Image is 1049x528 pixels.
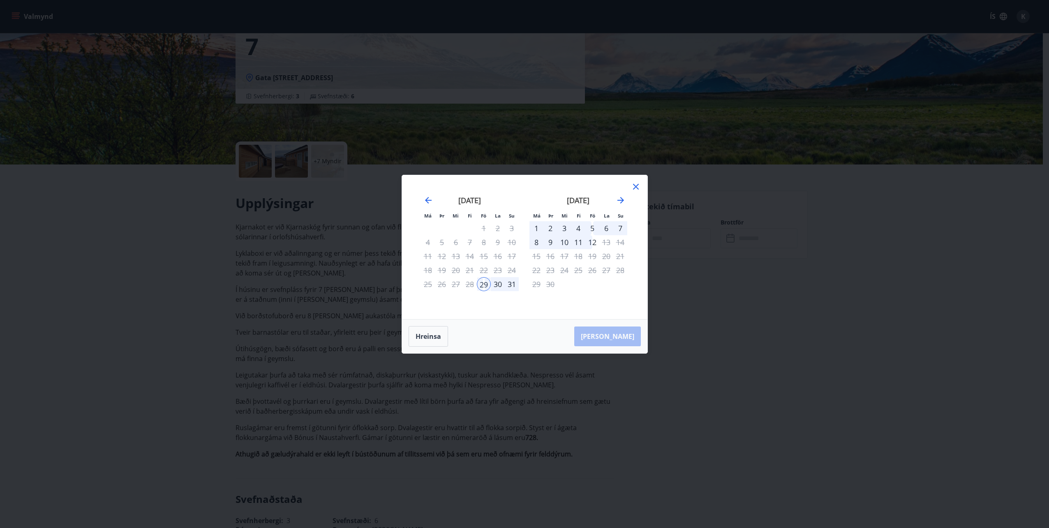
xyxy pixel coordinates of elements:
[491,263,505,277] td: Not available. laugardagur, 23. ágúst 2025
[505,249,519,263] td: Not available. sunnudagur, 17. ágúst 2025
[543,263,557,277] td: Not available. þriðjudagur, 23. september 2025
[477,249,491,263] td: Not available. föstudagur, 15. ágúst 2025
[529,249,543,263] td: Not available. mánudagur, 15. september 2025
[604,213,610,219] small: La
[577,213,581,219] small: Fi
[557,235,571,249] td: Choose miðvikudagur, 10. september 2025 as your check-out date. It’s available.
[567,195,589,205] strong: [DATE]
[439,213,444,219] small: Þr
[529,235,543,249] div: 8
[585,235,599,249] td: Choose föstudagur, 12. september 2025 as your check-out date. It’s available.
[435,249,449,263] td: Not available. þriðjudagur, 12. ágúst 2025
[412,185,638,309] div: Calendar
[599,221,613,235] div: 6
[477,263,491,277] td: Not available. föstudagur, 22. ágúst 2025
[449,235,463,249] td: Not available. miðvikudagur, 6. ágúst 2025
[571,249,585,263] td: Not available. fimmtudagur, 18. september 2025
[477,235,491,249] td: Not available. föstudagur, 8. ágúst 2025
[458,195,481,205] strong: [DATE]
[491,221,505,235] td: Not available. laugardagur, 2. ágúst 2025
[543,221,557,235] div: 2
[435,263,449,277] td: Not available. þriðjudagur, 19. ágúst 2025
[449,249,463,263] td: Not available. miðvikudagur, 13. ágúst 2025
[585,249,599,263] td: Not available. föstudagur, 19. september 2025
[463,235,477,249] td: Not available. fimmtudagur, 7. ágúst 2025
[585,263,599,277] td: Not available. föstudagur, 26. september 2025
[561,213,568,219] small: Mi
[590,213,595,219] small: Fö
[477,277,491,291] div: 29
[409,326,448,347] button: Hreinsa
[423,195,433,205] div: Move backward to switch to the previous month.
[468,213,472,219] small: Fi
[543,249,557,263] td: Not available. þriðjudagur, 16. september 2025
[613,235,627,249] td: Not available. sunnudagur, 14. september 2025
[453,213,459,219] small: Mi
[424,213,432,219] small: Má
[571,221,585,235] div: 4
[599,235,613,249] td: Not available. laugardagur, 13. september 2025
[616,195,626,205] div: Move forward to switch to the next month.
[421,277,435,291] td: Not available. mánudagur, 25. ágúst 2025
[421,249,435,263] td: Not available. mánudagur, 11. ágúst 2025
[435,277,449,291] td: Not available. þriðjudagur, 26. ágúst 2025
[543,235,557,249] div: 9
[613,263,627,277] td: Not available. sunnudagur, 28. september 2025
[529,277,543,291] td: Not available. mánudagur, 29. september 2025
[557,221,571,235] td: Choose miðvikudagur, 3. september 2025 as your check-out date. It’s available.
[491,235,505,249] td: Not available. laugardagur, 9. ágúst 2025
[533,213,541,219] small: Má
[613,221,627,235] td: Choose sunnudagur, 7. september 2025 as your check-out date. It’s available.
[463,277,477,291] td: Not available. fimmtudagur, 28. ágúst 2025
[557,235,571,249] div: 10
[618,213,624,219] small: Su
[449,277,463,291] td: Not available. miðvikudagur, 27. ágúst 2025
[421,263,435,277] td: Not available. mánudagur, 18. ágúst 2025
[613,249,627,263] td: Not available. sunnudagur, 21. september 2025
[599,249,613,263] td: Not available. laugardagur, 20. september 2025
[585,221,599,235] td: Choose föstudagur, 5. september 2025 as your check-out date. It’s available.
[421,235,435,249] td: Not available. mánudagur, 4. ágúst 2025
[491,249,505,263] td: Not available. laugardagur, 16. ágúst 2025
[463,263,477,277] td: Not available. fimmtudagur, 21. ágúst 2025
[435,235,449,249] td: Not available. þriðjudagur, 5. ágúst 2025
[505,277,519,291] td: Choose sunnudagur, 31. ágúst 2025 as your check-out date. It’s available.
[585,221,599,235] div: 5
[557,221,571,235] div: 3
[505,263,519,277] td: Not available. sunnudagur, 24. ágúst 2025
[477,277,491,291] td: Selected as start date. föstudagur, 29. ágúst 2025
[509,213,515,219] small: Su
[491,277,505,291] td: Choose laugardagur, 30. ágúst 2025 as your check-out date. It’s available.
[491,277,505,291] div: 30
[505,277,519,291] div: 31
[557,249,571,263] td: Not available. miðvikudagur, 17. september 2025
[543,221,557,235] td: Choose þriðjudagur, 2. september 2025 as your check-out date. It’s available.
[543,277,557,291] td: Not available. þriðjudagur, 30. september 2025
[613,221,627,235] div: 7
[477,221,491,235] td: Not available. föstudagur, 1. ágúst 2025
[529,221,543,235] div: 1
[481,213,486,219] small: Fö
[449,263,463,277] td: Not available. miðvikudagur, 20. ágúst 2025
[505,235,519,249] td: Not available. sunnudagur, 10. ágúst 2025
[571,263,585,277] td: Not available. fimmtudagur, 25. september 2025
[585,235,599,249] div: Aðeins útritun í boði
[548,213,553,219] small: Þr
[529,235,543,249] td: Choose mánudagur, 8. september 2025 as your check-out date. It’s available.
[571,235,585,249] td: Choose fimmtudagur, 11. september 2025 as your check-out date. It’s available.
[599,221,613,235] td: Choose laugardagur, 6. september 2025 as your check-out date. It’s available.
[505,221,519,235] td: Not available. sunnudagur, 3. ágúst 2025
[529,263,543,277] td: Not available. mánudagur, 22. september 2025
[463,249,477,263] td: Not available. fimmtudagur, 14. ágúst 2025
[571,235,585,249] div: 11
[599,263,613,277] td: Not available. laugardagur, 27. september 2025
[529,221,543,235] td: Choose mánudagur, 1. september 2025 as your check-out date. It’s available.
[495,213,501,219] small: La
[543,235,557,249] td: Choose þriðjudagur, 9. september 2025 as your check-out date. It’s available.
[557,263,571,277] td: Not available. miðvikudagur, 24. september 2025
[571,221,585,235] td: Choose fimmtudagur, 4. september 2025 as your check-out date. It’s available.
